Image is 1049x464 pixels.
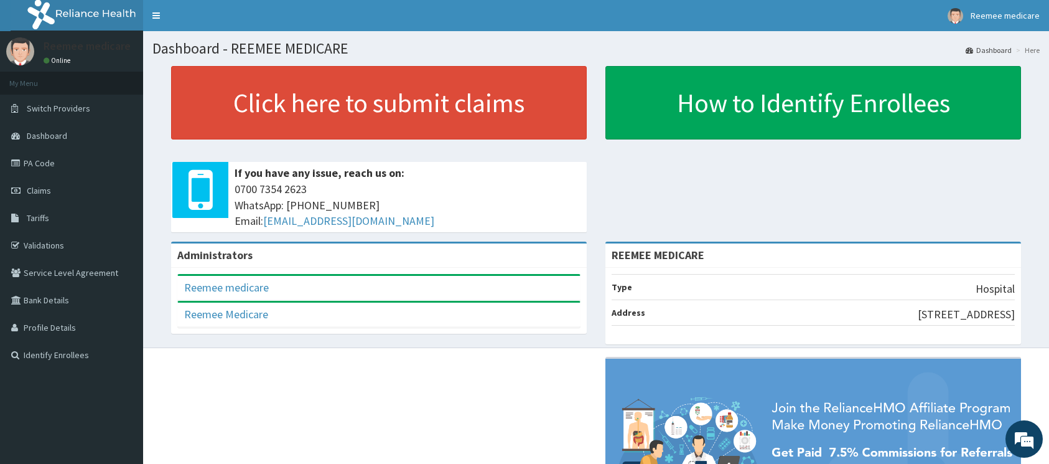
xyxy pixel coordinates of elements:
strong: REEMEE MEDICARE [612,248,704,262]
a: How to Identify Enrollees [605,66,1021,140]
b: Address [612,307,645,318]
span: Dashboard [27,130,67,141]
h1: Dashboard - REEMEE MEDICARE [152,40,1040,57]
a: Online [44,56,73,65]
a: Reemee Medicare [184,307,268,321]
a: Click here to submit claims [171,66,587,140]
span: Switch Providers [27,103,90,114]
b: If you have any issue, reach us on: [235,166,404,180]
a: Reemee medicare [184,280,269,295]
img: User Image [948,8,963,24]
span: Reemee medicare [971,10,1040,21]
b: Administrators [177,248,253,262]
b: Type [612,282,632,293]
a: Dashboard [966,45,1012,55]
p: [STREET_ADDRESS] [918,306,1015,323]
span: Tariffs [27,212,49,224]
a: [EMAIL_ADDRESS][DOMAIN_NAME] [263,214,434,228]
p: Hospital [976,281,1015,297]
span: 0700 7354 2623 WhatsApp: [PHONE_NUMBER] Email: [235,181,580,229]
p: Reemee medicare [44,40,131,52]
img: User Image [6,37,34,65]
li: Here [1013,45,1040,55]
span: Claims [27,185,51,196]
